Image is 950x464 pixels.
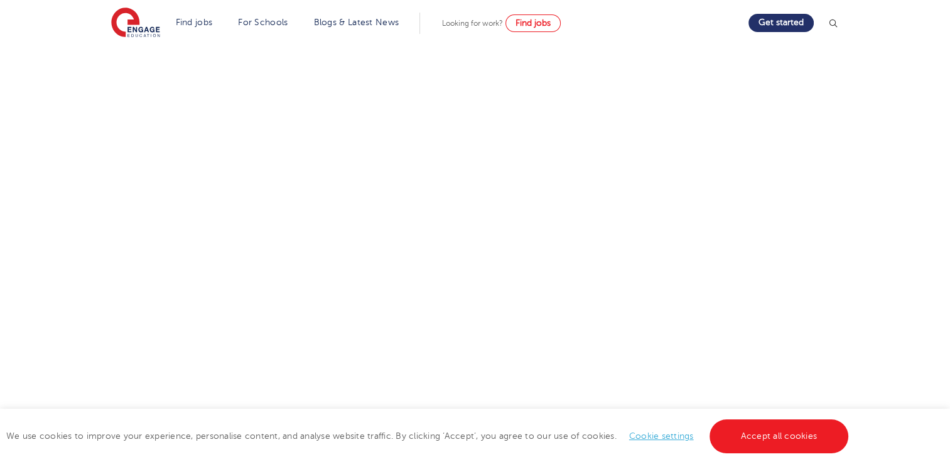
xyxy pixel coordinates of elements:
a: Accept all cookies [710,419,849,453]
span: Looking for work? [442,19,503,28]
a: Blogs & Latest News [314,18,399,27]
a: Find jobs [176,18,213,27]
a: Cookie settings [629,431,694,441]
a: Get started [748,14,814,32]
span: Find jobs [515,18,551,28]
img: Engage Education [111,8,160,39]
a: Find jobs [505,14,561,32]
a: For Schools [238,18,288,27]
span: We use cookies to improve your experience, personalise content, and analyse website traffic. By c... [6,431,851,441]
